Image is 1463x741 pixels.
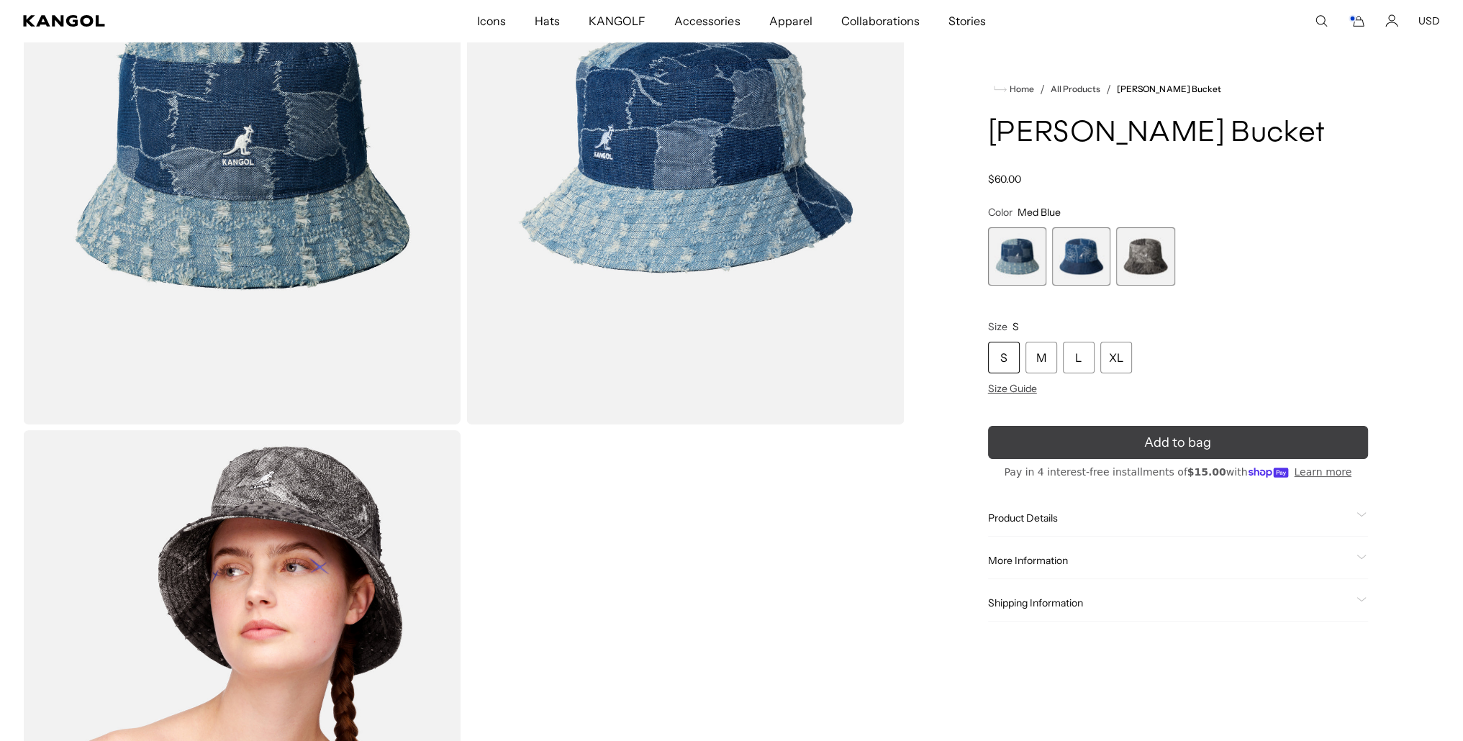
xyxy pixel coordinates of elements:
li: / [1100,81,1111,98]
div: S [988,342,1020,373]
a: Account [1385,14,1398,27]
a: Home [994,83,1034,96]
div: 3 of 3 [1116,227,1174,286]
span: Med Blue [1018,206,1061,219]
h1: [PERSON_NAME] Bucket [988,118,1368,150]
span: $60.00 [988,173,1021,186]
div: M [1025,342,1057,373]
span: More Information [988,554,1351,567]
a: Kangol [23,15,316,27]
span: Shipping Information [988,596,1351,609]
span: Size [988,320,1007,333]
span: Add to bag [1144,433,1211,453]
button: USD [1418,14,1440,27]
summary: Search here [1315,14,1328,27]
div: 2 of 3 [1052,227,1110,286]
nav: breadcrumbs [988,81,1368,98]
a: [PERSON_NAME] Bucket [1117,84,1221,94]
span: S [1013,320,1019,333]
span: Size Guide [988,382,1037,395]
button: Cart [1348,14,1365,27]
a: All Products [1051,84,1100,94]
li: / [1034,81,1045,98]
span: Home [1007,84,1034,94]
span: Product Details [988,512,1351,524]
div: XL [1100,342,1132,373]
label: Med Blue [988,227,1046,286]
button: Add to bag [988,426,1368,459]
label: Black Trompe L'Oeil [1116,227,1174,286]
span: Color [988,206,1013,219]
div: 1 of 3 [988,227,1046,286]
div: L [1063,342,1095,373]
label: MEDIUM BLUE FLORAL [1052,227,1110,286]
